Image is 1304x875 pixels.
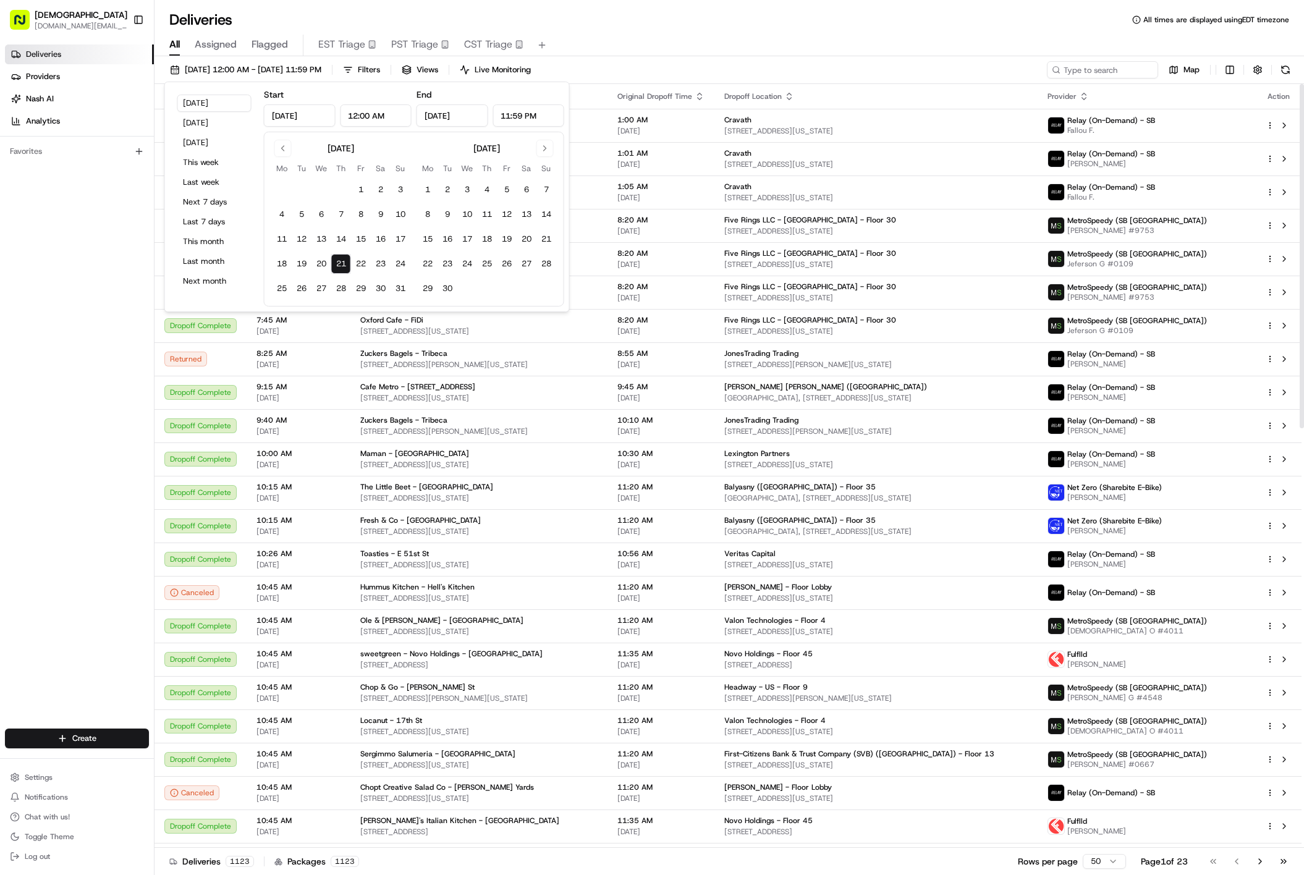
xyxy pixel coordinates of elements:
[256,415,341,425] span: 9:40 AM
[391,254,410,274] button: 24
[1067,449,1155,459] span: Relay (On-Demand) - SB
[457,205,477,224] button: 10
[1067,316,1207,326] span: MetroSpeedy (SB [GEOGRAPHIC_DATA])
[5,788,149,806] button: Notifications
[1067,149,1155,159] span: Relay (On-Demand) - SB
[360,315,423,325] span: Oxford Cafe - FiDi
[195,37,237,52] span: Assigned
[418,180,438,200] button: 1
[517,229,536,249] button: 20
[418,229,438,249] button: 15
[358,64,380,75] span: Filters
[1048,585,1064,601] img: relay_logo_black.png
[477,180,497,200] button: 4
[1067,116,1155,125] span: Relay (On-Demand) - SB
[497,205,517,224] button: 12
[724,482,876,492] span: Balyasny ([GEOGRAPHIC_DATA]) - Floor 35
[457,254,477,274] button: 24
[724,260,1028,269] span: [STREET_ADDRESS][US_STATE]
[724,326,1028,336] span: [STREET_ADDRESS][US_STATE]
[536,180,556,200] button: 7
[292,229,311,249] button: 12
[337,61,386,78] button: Filters
[1048,184,1064,200] img: relay_logo_black.png
[617,260,705,269] span: [DATE]
[396,61,444,78] button: Views
[617,248,705,258] span: 8:20 AM
[1067,416,1155,426] span: Relay (On-Demand) - SB
[617,349,705,358] span: 8:55 AM
[617,482,705,492] span: 11:20 AM
[1067,159,1155,169] span: [PERSON_NAME]
[25,772,53,782] span: Settings
[256,360,341,370] span: [DATE]
[497,180,517,200] button: 5
[493,104,564,127] input: Time
[457,180,477,200] button: 3
[256,560,341,570] span: [DATE]
[536,254,556,274] button: 28
[1048,384,1064,400] img: relay_logo_black.png
[351,229,371,249] button: 15
[360,349,447,358] span: Zuckers Bagels - Tribeca
[256,482,341,492] span: 10:15 AM
[617,182,705,192] span: 1:05 AM
[477,205,497,224] button: 11
[35,9,127,21] button: [DEMOGRAPHIC_DATA]
[5,729,149,748] button: Create
[1067,249,1207,259] span: MetroSpeedy (SB [GEOGRAPHIC_DATA])
[617,393,705,403] span: [DATE]
[1067,326,1207,336] span: Jeferson G #0109
[724,193,1028,203] span: [STREET_ADDRESS][US_STATE]
[536,229,556,249] button: 21
[1067,282,1207,292] span: MetroSpeedy (SB [GEOGRAPHIC_DATA])
[5,142,149,161] div: Favorites
[5,44,154,64] a: Deliveries
[256,615,341,625] span: 10:45 AM
[371,229,391,249] button: 16
[185,64,321,75] span: [DATE] 12:00 AM - [DATE] 11:59 PM
[26,93,54,104] span: Nash AI
[292,205,311,224] button: 5
[177,273,252,290] button: Next month
[617,382,705,392] span: 9:45 AM
[331,205,351,224] button: 7
[477,162,497,175] th: Thursday
[724,360,1028,370] span: [STREET_ADDRESS][PERSON_NAME][US_STATE]
[371,254,391,274] button: 23
[5,67,154,87] a: Providers
[617,493,705,503] span: [DATE]
[724,215,896,225] span: Five Rings LLC - [GEOGRAPHIC_DATA] - Floor 30
[724,449,790,459] span: Lexington Partners
[724,493,1028,503] span: [GEOGRAPHIC_DATA], [STREET_ADDRESS][US_STATE]
[360,326,598,336] span: [STREET_ADDRESS][US_STATE]
[318,37,365,52] span: EST Triage
[724,582,832,592] span: [PERSON_NAME] - Floor Lobby
[1067,483,1162,492] span: Net Zero (Sharebite E-Bike)
[164,585,219,600] button: Canceled
[256,493,341,503] span: [DATE]
[418,162,438,175] th: Monday
[438,279,457,298] button: 30
[252,37,288,52] span: Flagged
[360,460,598,470] span: [STREET_ADDRESS][US_STATE]
[617,91,692,101] span: Original Dropoff Time
[5,111,154,131] a: Analytics
[517,162,536,175] th: Saturday
[311,229,331,249] button: 13
[331,162,351,175] th: Thursday
[1067,359,1155,369] span: [PERSON_NAME]
[417,64,438,75] span: Views
[617,360,705,370] span: [DATE]
[1067,216,1207,226] span: MetroSpeedy (SB [GEOGRAPHIC_DATA])
[391,162,410,175] th: Sunday
[438,180,457,200] button: 2
[1048,117,1064,133] img: relay_logo_black.png
[351,254,371,274] button: 22
[724,115,751,125] span: Cravath
[617,315,705,325] span: 8:20 AM
[177,253,252,270] button: Last month
[331,254,351,274] button: 21
[264,89,284,100] label: Start
[1048,484,1064,501] img: net_zero_logo.png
